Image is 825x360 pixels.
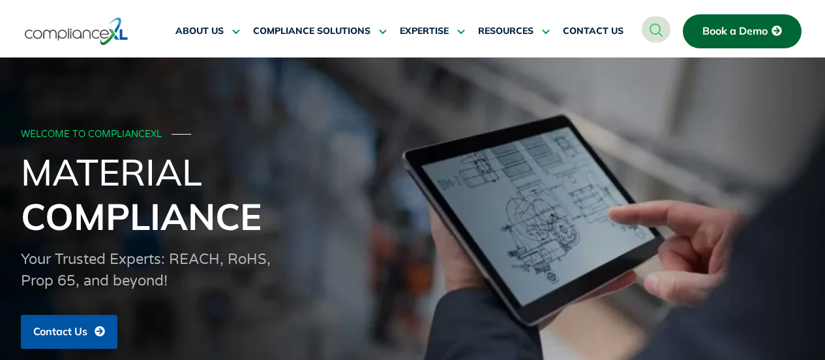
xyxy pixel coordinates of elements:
[172,129,191,140] span: ───
[478,16,550,47] a: RESOURCES
[21,150,803,238] h1: Material
[25,16,128,46] img: logo-one.svg
[21,129,800,140] div: WELCOME TO COMPLIANCEXL
[21,193,262,239] span: Compliance
[400,16,465,47] a: EXPERTISE
[563,16,623,47] a: CONTACT US
[175,25,224,37] span: ABOUT US
[563,25,623,37] span: CONTACT US
[400,25,449,37] span: EXPERTISE
[21,315,117,349] a: Contact Us
[683,14,802,48] a: Book a Demo
[21,251,271,289] span: Your Trusted Experts: REACH, RoHS, Prop 65, and beyond!
[253,25,370,37] span: COMPLIANCE SOLUTIONS
[702,25,768,37] span: Book a Demo
[33,326,87,338] span: Contact Us
[478,25,533,37] span: RESOURCES
[253,16,387,47] a: COMPLIANCE SOLUTIONS
[642,16,670,42] a: navsearch-button
[175,16,240,47] a: ABOUT US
